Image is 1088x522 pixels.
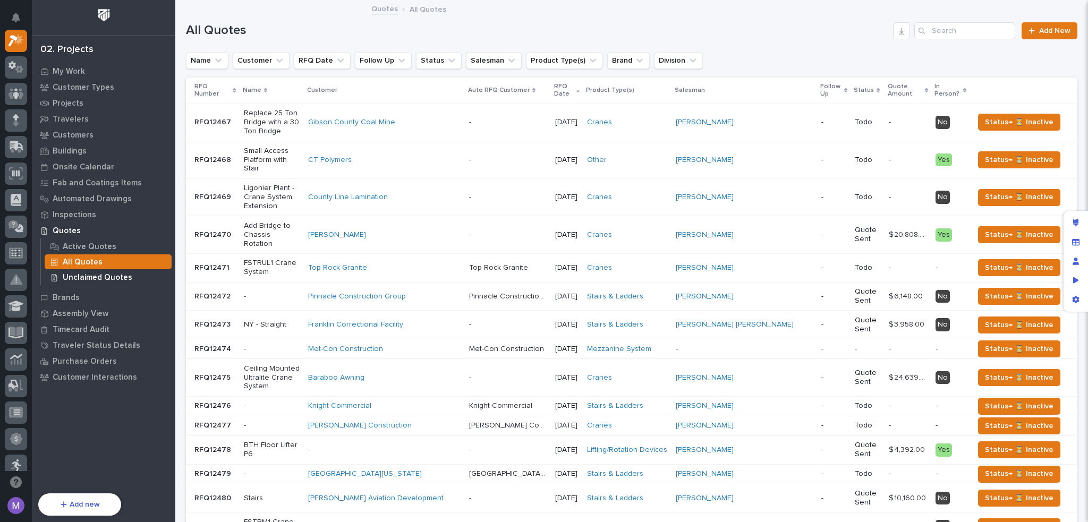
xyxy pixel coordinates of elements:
a: Timecard Audit [32,321,175,337]
p: Todo [855,118,880,127]
p: [DATE] [555,156,579,165]
p: RFQ12476 [194,399,233,410]
a: [GEOGRAPHIC_DATA][US_STATE] [308,469,422,478]
a: Traveler Status Details [32,337,175,353]
div: We're offline, we will be back soon! [36,175,149,183]
p: Replace 25 Ton Bridge with a 30 Ton Bridge [244,109,300,135]
p: Top Rock Granite [469,261,530,272]
a: Cranes [587,193,612,202]
tr: RFQ12479RFQ12479 -[GEOGRAPHIC_DATA][US_STATE] [GEOGRAPHIC_DATA][US_STATE][GEOGRAPHIC_DATA][US_STA... [186,464,1077,484]
span: • [88,227,92,236]
button: Salesman [466,52,522,69]
button: Status [416,52,462,69]
p: - [936,345,965,354]
span: Status→ ⏳ Inactive [985,290,1053,303]
p: RFQ12468 [194,153,233,165]
p: Name [243,84,261,96]
p: Buildings [53,147,87,156]
p: Inspections [53,210,96,220]
p: RFQ12474 [194,343,233,354]
img: 1736555164131-43832dd5-751b-4058-ba23-39d91318e5a0 [21,228,30,236]
p: RFQ Number [194,81,230,100]
button: Brand [607,52,650,69]
p: [DATE] [555,230,579,239]
p: - [821,373,846,382]
p: Unclaimed Quotes [63,273,132,283]
a: [PERSON_NAME] [676,292,734,301]
tr: RFQ12478RFQ12478 BTH Floor Lifter P6--- [DATE]Lifting/Rotation Devices [PERSON_NAME] -Quote Sent$... [186,435,1077,464]
p: - [889,191,893,202]
p: - [936,263,965,272]
button: RFQ Date [294,52,351,69]
a: Stairs & Ladders [587,494,643,503]
a: Mezzanine System [587,345,651,354]
span: Status→ ⏳ Inactive [985,371,1053,384]
p: Ceiling Mounted Ultralite Crane System [244,364,300,391]
button: Status→ ⏳ Inactive [978,369,1060,386]
span: Status→ ⏳ Inactive [985,116,1053,129]
tr: RFQ12474RFQ12474 -Met-Con Construction Met-Con ConstructionMet-Con Construction [DATE]Mezzanine S... [186,339,1077,359]
p: [DATE] [555,469,579,478]
button: Status→ ⏳ Inactive [978,259,1060,276]
a: [PERSON_NAME] [676,401,734,410]
p: FSTRUL1 Crane System [244,259,300,277]
p: Welcome 👋 [11,42,193,59]
button: Status→ ⏳ Inactive [978,226,1060,243]
a: Cranes [587,118,612,127]
p: [DATE] [555,345,579,354]
p: Onsite Calendar [53,162,114,172]
button: Status→ ⏳ Inactive [978,466,1060,483]
a: Customer Interactions [32,369,175,385]
a: Purchase Orders [32,353,175,369]
p: RFQ12480 [194,492,233,503]
img: Matthew Hall [11,246,28,263]
button: Status→ ⏳ Inactive [978,417,1060,434]
p: Customer Types [53,83,114,92]
p: Timecard Audit [53,325,109,335]
a: Knight Commercial [308,401,371,410]
p: - [821,345,846,354]
p: RFQ Date [554,81,574,100]
div: Past conversations [11,201,71,209]
span: Help Docs [21,134,58,144]
p: - [244,345,300,354]
p: - [821,446,846,455]
img: 1736555164131-43832dd5-751b-4058-ba23-39d91318e5a0 [11,164,30,183]
p: - [889,419,893,430]
div: Manage users [1066,252,1085,271]
a: [PERSON_NAME] [676,193,734,202]
button: Notifications [5,6,27,29]
p: All Quotes [410,3,446,14]
p: Todo [855,156,880,165]
a: Stairs & Ladders [587,320,643,329]
a: Automated Drawings [32,191,175,207]
p: Customer [307,84,337,96]
p: [DATE] [555,292,579,301]
div: 02. Projects [40,44,93,56]
div: 📖 [11,135,19,143]
p: Add Bridge to Chassis Rotation [244,221,300,248]
a: Customer Types [32,79,175,95]
p: Customer Interactions [53,373,137,382]
p: [GEOGRAPHIC_DATA][US_STATE] [469,467,548,478]
p: Todo [855,193,880,202]
span: Onboarding Call [77,134,135,144]
a: [PERSON_NAME] [676,469,734,478]
a: Stairs & Ladders [587,401,643,410]
p: - [936,469,965,478]
tr: RFQ12467RFQ12467 Replace 25 Ton Bridge with a 30 Ton BridgeGibson County Coal Mine -- [DATE]Crane... [186,104,1077,141]
span: • [88,256,92,264]
p: Travelers [53,115,89,124]
a: Powered byPylon [75,279,129,288]
p: - [244,292,300,301]
span: Status→ ⏳ Inactive [985,319,1053,331]
a: [PERSON_NAME] [PERSON_NAME] [676,320,794,329]
p: RFQ12469 [194,191,233,202]
p: My Work [53,67,85,76]
a: Top Rock Granite [308,263,367,272]
img: Brittany [11,217,28,234]
tr: RFQ12469RFQ12469 Ligonier Plant - Crane System ExtensionCounty Line Lamination -- [DATE]Cranes [P... [186,178,1077,216]
span: Status→ ⏳ Inactive [985,467,1053,480]
p: Quote Sent [855,287,880,305]
p: - [936,421,965,430]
